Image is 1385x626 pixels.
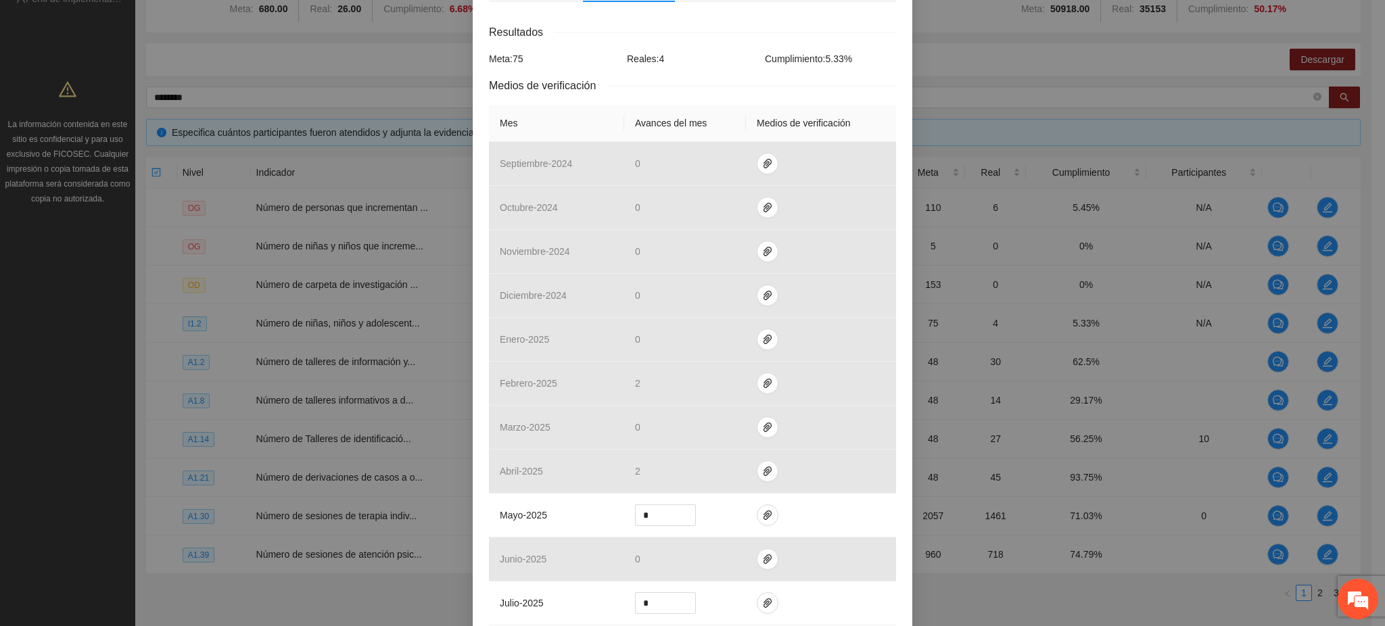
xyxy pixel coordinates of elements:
span: Resultados [489,24,554,41]
textarea: Escriba su mensaje y pulse “Intro” [7,369,258,416]
span: paper-clip [757,466,778,477]
span: paper-clip [757,378,778,389]
span: marzo - 2025 [500,422,550,433]
span: junio - 2025 [500,554,546,564]
span: paper-clip [757,422,778,433]
span: diciembre - 2024 [500,290,567,301]
div: Minimizar ventana de chat en vivo [222,7,254,39]
span: octubre - 2024 [500,202,558,213]
span: 0 [635,202,640,213]
span: noviembre - 2024 [500,246,570,257]
button: paper-clip [757,548,778,570]
span: 0 [635,158,640,169]
span: enero - 2025 [500,334,549,345]
span: abril - 2025 [500,466,543,477]
th: Mes [489,105,624,142]
span: julio - 2025 [500,598,544,608]
span: 0 [635,290,640,301]
span: 0 [635,246,640,257]
span: mayo - 2025 [500,510,547,521]
button: paper-clip [757,592,778,614]
button: paper-clip [757,416,778,438]
button: paper-clip [757,285,778,306]
span: paper-clip [757,202,778,213]
div: Chatee con nosotros ahora [70,69,227,87]
span: 2 [635,466,640,477]
button: paper-clip [757,153,778,174]
span: septiembre - 2024 [500,158,572,169]
span: paper-clip [757,334,778,345]
button: paper-clip [757,329,778,350]
span: Medios de verificación [489,77,607,94]
span: paper-clip [757,598,778,608]
span: paper-clip [757,290,778,301]
button: paper-clip [757,504,778,526]
span: paper-clip [757,510,778,521]
div: Cumplimiento: 5.33 % [761,51,899,66]
span: febrero - 2025 [500,378,557,389]
div: Meta: 75 [486,51,624,66]
span: 0 [635,554,640,564]
span: paper-clip [757,158,778,169]
span: paper-clip [757,246,778,257]
span: paper-clip [757,554,778,564]
span: 0 [635,334,640,345]
span: Estamos en línea. [78,180,187,317]
th: Medios de verificación [746,105,896,142]
button: paper-clip [757,460,778,482]
button: paper-clip [757,197,778,218]
span: 0 [635,422,640,433]
th: Avances del mes [624,105,746,142]
span: Reales: 4 [627,53,664,64]
span: 2 [635,378,640,389]
button: paper-clip [757,372,778,394]
button: paper-clip [757,241,778,262]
